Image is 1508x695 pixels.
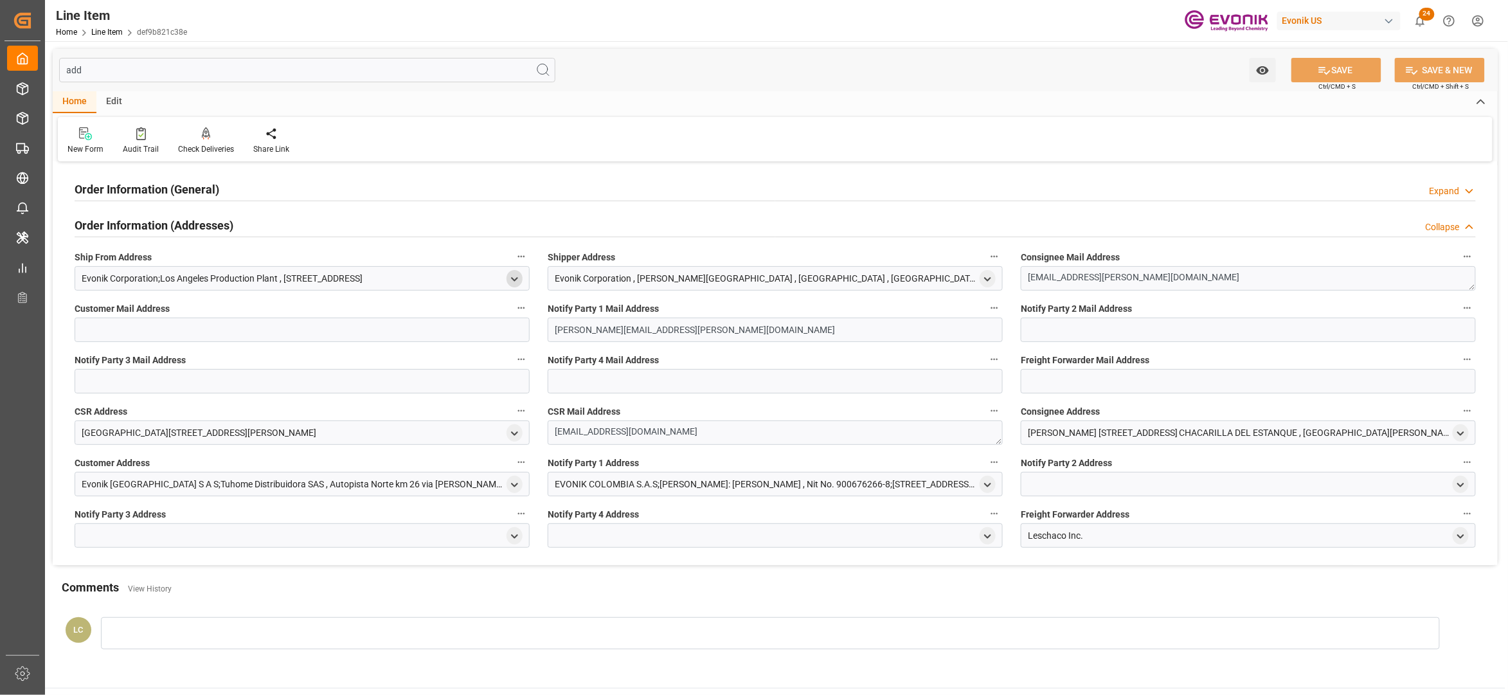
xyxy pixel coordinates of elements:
span: Ctrl/CMD + S [1319,82,1356,91]
div: Home [53,91,96,113]
div: Evonik [GEOGRAPHIC_DATA] S A S;Tuhome Distribuidora SAS , Autopista Norte km 26 via [PERSON_NAME]... [82,478,503,491]
span: Notify Party 4 Mail Address [548,354,659,367]
span: Freight Forwarder Address [1021,508,1129,521]
span: Consignee Address [1021,405,1100,419]
div: Audit Trail [123,143,159,155]
span: Notify Party 3 Mail Address [75,354,186,367]
span: Freight Forwarder Mail Address [1021,354,1149,367]
button: Notify Party 3 Address [513,505,530,522]
div: Leschaco Inc. [1028,529,1083,543]
div: Collapse [1426,221,1460,234]
button: Consignee Address [1459,402,1476,419]
div: open menu [1453,527,1469,545]
span: Notify Party 1 Mail Address [548,302,659,316]
button: CSR Mail Address [986,402,1003,419]
span: Notify Party 1 Address [548,456,639,470]
span: Notify Party 2 Mail Address [1021,302,1132,316]
div: New Form [67,143,103,155]
div: [PERSON_NAME] [STREET_ADDRESS] CHACARILLA DEL ESTANQUE , [GEOGRAPHIC_DATA][PERSON_NAME] , 06 , PE... [1028,426,1450,440]
button: SAVE & NEW [1395,58,1485,82]
div: Check Deliveries [178,143,234,155]
span: Notify Party 3 Address [75,508,166,521]
div: open menu [1453,476,1469,493]
a: Home [56,28,77,37]
button: open menu [1250,58,1276,82]
button: Notify Party 1 Address [986,454,1003,471]
h2: Order Information (Addresses) [75,217,233,234]
input: Search Fields [59,58,555,82]
div: Evonik US [1277,12,1401,30]
button: CSR Address [513,402,530,419]
button: Notify Party 2 Address [1459,454,1476,471]
button: Shipper Address [986,248,1003,265]
div: Share Link [253,143,289,155]
span: Notify Party 4 Address [548,508,639,521]
button: Notify Party 3 Mail Address [513,351,530,368]
div: Line Item [56,6,187,25]
button: show 24 new notifications [1406,6,1435,35]
button: Help Center [1435,6,1464,35]
span: Consignee Mail Address [1021,251,1120,264]
div: Evonik Corporation , [PERSON_NAME][GEOGRAPHIC_DATA] , [GEOGRAPHIC_DATA] , [GEOGRAPHIC_DATA] , [GE... [555,272,976,285]
button: Customer Mail Address [513,300,530,316]
img: Evonik-brand-mark-Deep-Purple-RGB.jpeg_1700498283.jpeg [1185,10,1268,32]
textarea: [EMAIL_ADDRESS][PERSON_NAME][DOMAIN_NAME] [1021,266,1476,291]
span: Notify Party 2 Address [1021,456,1112,470]
textarea: [EMAIL_ADDRESS][DOMAIN_NAME] [548,420,1003,445]
button: Notify Party 1 Mail Address [986,300,1003,316]
div: open menu [507,476,523,493]
div: Expand [1430,185,1460,198]
h2: Comments [62,579,119,596]
div: open menu [507,424,523,442]
button: Evonik US [1277,8,1406,33]
span: 24 [1419,8,1435,21]
a: View History [128,584,172,593]
button: Notify Party 4 Mail Address [986,351,1003,368]
span: CSR Address [75,405,127,419]
span: Shipper Address [548,251,615,264]
button: Notify Party 4 Address [986,505,1003,522]
div: Evonik Corporation;Los Angeles Production Plant , [STREET_ADDRESS] [82,272,363,285]
div: open menu [507,270,523,287]
button: Ship From Address [513,248,530,265]
button: Freight Forwarder Address [1459,505,1476,522]
div: open menu [980,270,996,287]
div: open menu [1453,424,1469,442]
div: EVONIK COLOMBIA S.A.S;[PERSON_NAME]: [PERSON_NAME] , Nit No. 900676266-8;[STREET_ADDRESS] 402 y 4... [555,478,976,491]
div: open menu [507,527,523,545]
button: SAVE [1291,58,1381,82]
button: Consignee Mail Address [1459,248,1476,265]
button: Notify Party 2 Mail Address [1459,300,1476,316]
span: Customer Mail Address [75,302,170,316]
div: open menu [980,476,996,493]
span: LC [74,625,84,635]
span: CSR Mail Address [548,405,620,419]
div: open menu [980,527,996,545]
button: Customer Address [513,454,530,471]
button: Freight Forwarder Mail Address [1459,351,1476,368]
div: [GEOGRAPHIC_DATA][STREET_ADDRESS][PERSON_NAME] [82,426,316,440]
div: Edit [96,91,132,113]
span: Customer Address [75,456,150,470]
span: Ctrl/CMD + Shift + S [1413,82,1469,91]
span: Ship From Address [75,251,152,264]
h2: Order Information (General) [75,181,219,198]
a: Line Item [91,28,123,37]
